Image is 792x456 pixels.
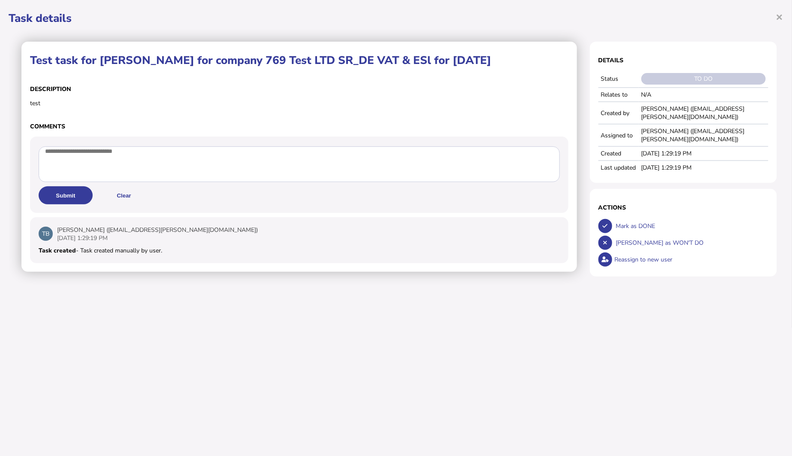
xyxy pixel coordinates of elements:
div: Reassign to new user [612,251,768,268]
div: TO DO [641,73,766,85]
td: N/A [639,88,769,102]
div: Mark as DONE [614,218,768,234]
td: Last updated [599,161,639,174]
td: [DATE] 1:29:19 PM [639,146,769,161]
td: [PERSON_NAME] ([EMAIL_ADDRESS][PERSON_NAME][DOMAIN_NAME]) [639,124,769,146]
h1: Test task for [PERSON_NAME] for company 769 Test LTD SR_DE VAT & ESl for [DATE] [30,53,568,68]
td: Status [599,70,639,88]
h1: Task details [9,11,783,26]
h3: Comments [30,122,568,131]
div: [DATE] 1:29:19 PM [57,234,258,242]
td: Assigned to [599,124,639,146]
button: Submit [39,186,93,204]
td: Relates to [599,88,639,102]
span: × [776,9,783,25]
app-user-presentation: [PERSON_NAME] ([EMAIL_ADDRESS][PERSON_NAME][DOMAIN_NAME]) [57,226,258,234]
h3: Description [30,85,568,93]
h1: Details [599,56,769,64]
div: [PERSON_NAME] as WON'T DO [614,234,768,251]
div: test [30,99,568,107]
button: Clear [97,186,151,204]
div: - Task created manually by user. [39,246,560,255]
div: TB [39,227,53,241]
td: [PERSON_NAME] ([EMAIL_ADDRESS][PERSON_NAME][DOMAIN_NAME]) [639,102,769,124]
td: Created by [599,102,639,124]
td: [DATE] 1:29:19 PM [639,161,769,174]
b: Task created [39,246,76,255]
h1: Actions [599,204,769,212]
td: Created [599,146,639,161]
